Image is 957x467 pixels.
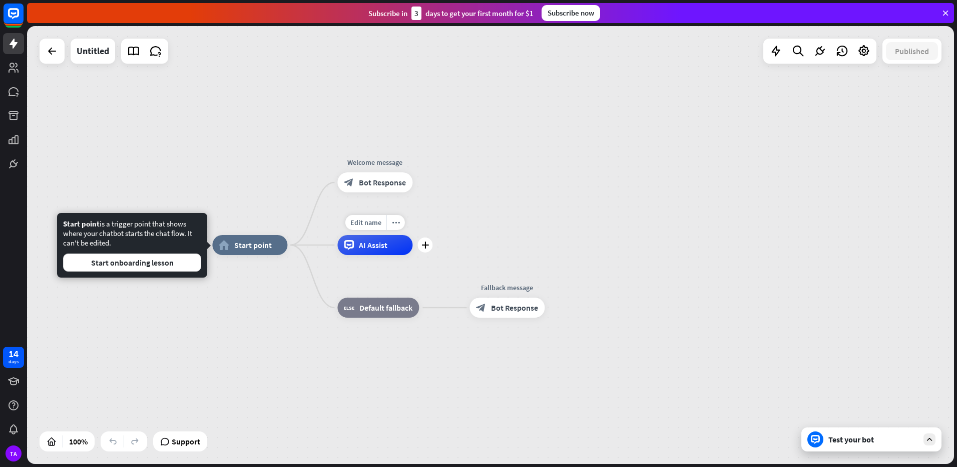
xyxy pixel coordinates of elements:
span: AI Assist [359,240,387,250]
div: Test your bot [828,434,918,444]
div: 3 [411,7,421,20]
span: Start point [63,219,100,228]
div: 100% [66,433,91,449]
button: Published [886,42,938,60]
span: Default fallback [359,303,412,313]
i: block_fallback [344,303,354,313]
i: block_bot_response [344,177,354,187]
i: block_bot_response [476,303,486,313]
div: TA [6,445,22,461]
button: Open LiveChat chat widget [8,4,38,34]
div: 14 [9,349,19,358]
div: days [9,358,19,365]
span: Bot Response [359,177,406,187]
div: Subscribe in days to get your first month for $1 [368,7,534,20]
div: Untitled [77,39,109,64]
span: Edit name [350,218,381,227]
div: Subscribe now [542,5,600,21]
span: Start point [234,240,272,250]
i: home_2 [219,240,229,250]
i: plus [421,242,429,249]
a: 14 days [3,347,24,368]
div: Fallback message [462,283,552,293]
i: more_horiz [392,219,400,226]
button: Start onboarding lesson [63,254,201,272]
div: is a trigger point that shows where your chatbot starts the chat flow. It can't be edited. [63,219,201,272]
span: Bot Response [491,303,538,313]
span: Support [172,433,200,449]
div: Welcome message [330,157,420,167]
